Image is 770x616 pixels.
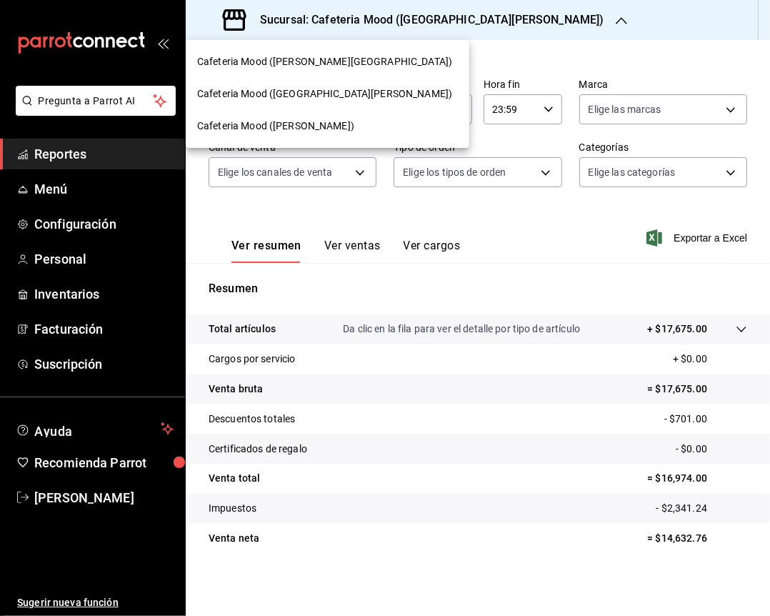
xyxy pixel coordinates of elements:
[197,119,354,134] span: Cafeteria Mood ([PERSON_NAME])
[186,78,469,110] div: Cafeteria Mood ([GEOGRAPHIC_DATA][PERSON_NAME])
[186,46,469,78] div: Cafeteria Mood ([PERSON_NAME][GEOGRAPHIC_DATA])
[197,86,452,101] span: Cafeteria Mood ([GEOGRAPHIC_DATA][PERSON_NAME])
[197,54,452,69] span: Cafeteria Mood ([PERSON_NAME][GEOGRAPHIC_DATA])
[186,110,469,142] div: Cafeteria Mood ([PERSON_NAME])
